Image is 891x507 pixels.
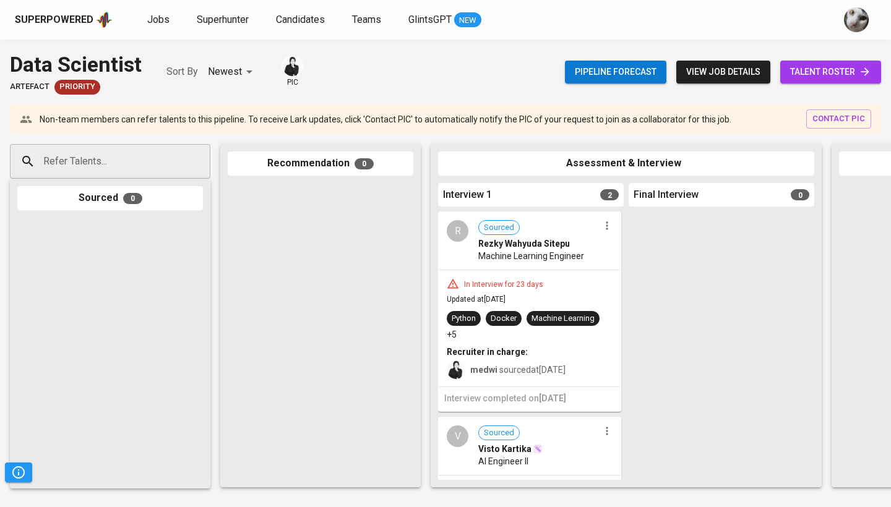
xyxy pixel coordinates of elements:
[40,113,731,126] p: Non-team members can refer talents to this pipeline. To receive Lark updates, click 'Contact PIC'...
[447,220,468,242] div: R
[478,250,584,262] span: Machine Learning Engineer
[812,112,865,126] span: contact pic
[470,365,566,375] span: sourced at [DATE]
[408,14,452,25] span: GlintsGPT
[491,313,517,325] div: Docker
[204,160,206,163] button: Open
[228,151,413,176] div: Recommendation
[470,365,497,375] b: medwi
[197,14,249,25] span: Superhunter
[452,313,476,325] div: Python
[282,56,303,88] div: pic
[10,81,49,93] span: Artefact
[197,12,251,28] a: Superhunter
[447,328,457,341] p: +5
[15,13,93,27] div: Superpowered
[96,11,113,29] img: app logo
[447,360,465,379] img: medwi@glints.com
[478,443,532,455] span: Visto Kartika
[478,237,570,250] span: Rezky Wahyuda Sitepu
[443,188,492,202] span: Interview 1
[790,64,871,80] span: talent roster
[676,61,770,83] button: view job details
[208,61,257,83] div: Newest
[533,444,543,454] img: magic_wand.svg
[479,427,519,439] span: Sourced
[438,151,814,176] div: Assessment & Interview
[17,186,203,210] div: Sourced
[166,64,198,79] p: Sort By
[444,392,615,406] h6: Interview completed on
[478,455,528,467] span: AI Engineer II
[352,14,381,25] span: Teams
[447,295,506,304] span: Updated at [DATE]
[276,12,327,28] a: Candidates
[15,11,113,29] a: Superpoweredapp logo
[479,222,519,234] span: Sourced
[408,12,481,28] a: GlintsGPT NEW
[5,462,32,482] button: Pipeline Triggers
[123,193,142,204] span: 0
[532,313,595,325] div: Machine Learning
[208,64,242,79] p: Newest
[454,14,481,27] span: NEW
[565,61,666,83] button: Pipeline forecast
[447,425,468,447] div: V
[459,279,548,290] div: In Interview for 23 days
[147,14,170,25] span: Jobs
[780,61,881,83] a: talent roster
[447,347,528,357] b: Recruiter in charge:
[147,12,172,28] a: Jobs
[575,64,656,80] span: Pipeline forecast
[54,81,100,93] span: Priority
[634,188,699,202] span: Final Interview
[10,49,142,80] div: Data Scientist
[355,158,374,169] span: 0
[791,189,809,200] span: 0
[283,57,302,76] img: medwi@glints.com
[352,12,384,28] a: Teams
[806,109,871,129] button: contact pic
[539,393,566,403] span: [DATE]
[844,7,869,32] img: tharisa.rizky@glints.com
[276,14,325,25] span: Candidates
[600,189,619,200] span: 2
[686,64,760,80] span: view job details
[54,80,100,95] div: New Job received from Demand Team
